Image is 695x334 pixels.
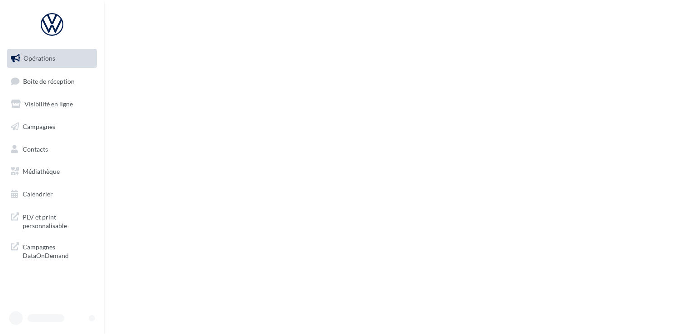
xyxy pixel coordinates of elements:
[5,237,99,264] a: Campagnes DataOnDemand
[23,211,93,230] span: PLV et print personnalisable
[23,167,60,175] span: Médiathèque
[24,100,73,108] span: Visibilité en ligne
[5,49,99,68] a: Opérations
[5,72,99,91] a: Boîte de réception
[5,140,99,159] a: Contacts
[23,190,53,198] span: Calendrier
[5,117,99,136] a: Campagnes
[23,145,48,153] span: Contacts
[5,207,99,234] a: PLV et print personnalisable
[24,54,55,62] span: Opérations
[5,185,99,204] a: Calendrier
[5,162,99,181] a: Médiathèque
[5,95,99,114] a: Visibilité en ligne
[23,241,93,260] span: Campagnes DataOnDemand
[23,77,75,85] span: Boîte de réception
[23,123,55,130] span: Campagnes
